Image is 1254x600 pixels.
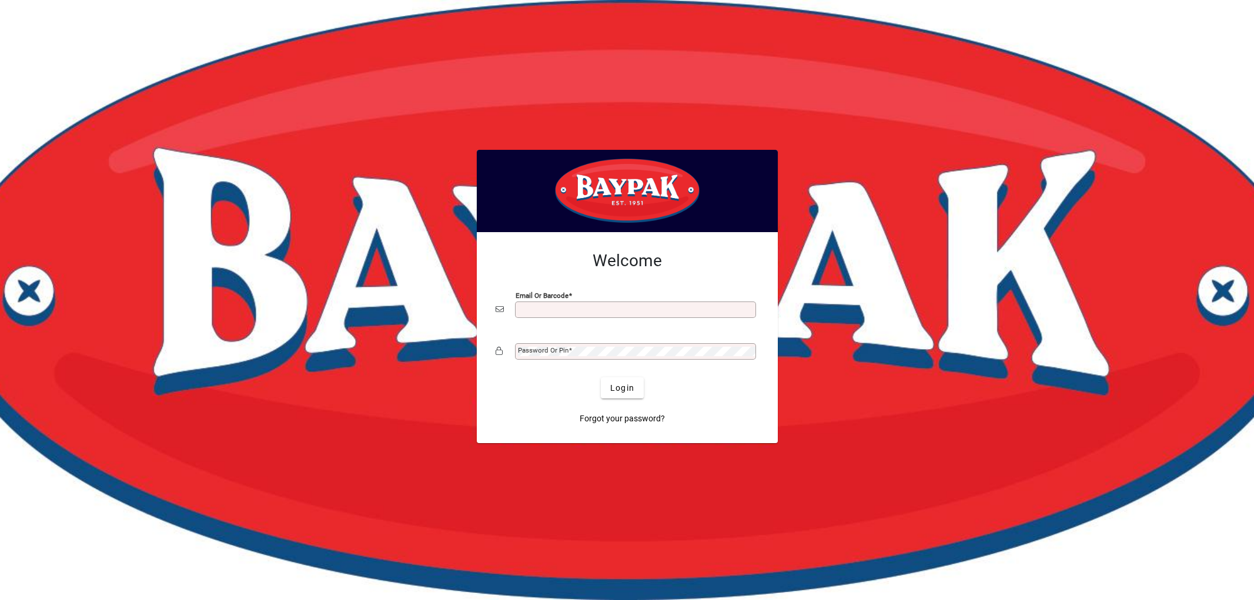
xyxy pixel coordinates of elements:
[516,291,569,300] mat-label: Email or Barcode
[496,251,759,271] h2: Welcome
[518,346,569,354] mat-label: Password or Pin
[575,408,670,429] a: Forgot your password?
[580,413,665,425] span: Forgot your password?
[610,382,634,394] span: Login
[601,377,644,398] button: Login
